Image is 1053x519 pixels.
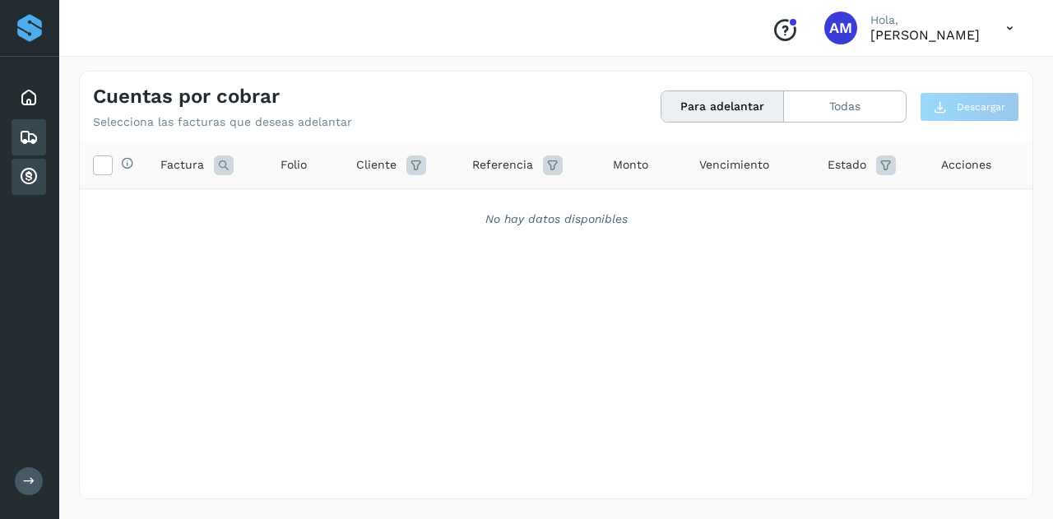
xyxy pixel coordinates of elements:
button: Para adelantar [661,91,784,122]
div: Inicio [12,80,46,116]
p: Selecciona las facturas que deseas adelantar [93,115,352,129]
button: Todas [784,91,906,122]
p: Hola, [870,13,980,27]
span: Descargar [957,100,1005,114]
div: No hay datos disponibles [101,211,1011,228]
div: Embarques [12,119,46,155]
h4: Cuentas por cobrar [93,85,280,109]
span: Factura [160,156,204,174]
span: Acciones [941,156,991,174]
div: Cuentas por cobrar [12,159,46,195]
span: Cliente [356,156,397,174]
span: Referencia [472,156,533,174]
span: Monto [613,156,648,174]
p: Angele Monserrat Manriquez Bisuett [870,27,980,43]
span: Folio [281,156,307,174]
span: Estado [828,156,866,174]
button: Descargar [920,92,1019,122]
span: Vencimiento [699,156,769,174]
